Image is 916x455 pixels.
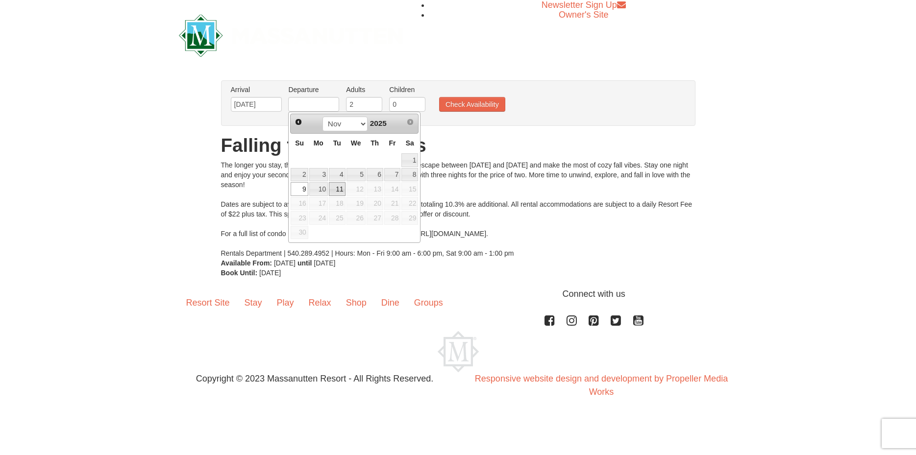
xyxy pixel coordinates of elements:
td: available [401,168,419,182]
a: 10 [309,182,328,196]
span: 27 [367,211,383,225]
a: 11 [329,182,346,196]
span: Next [406,118,414,126]
a: Prev [292,115,305,129]
span: [DATE] [314,259,335,267]
a: Resort Site [179,287,237,318]
td: available [328,211,346,225]
span: [DATE] [274,259,296,267]
span: 22 [401,197,418,211]
span: 24 [309,211,328,225]
td: unAvailable [346,211,366,225]
label: Adults [346,85,382,95]
td: available [346,196,366,211]
span: 21 [384,197,401,211]
p: Copyright © 2023 Massanutten Resort - All Rights Reserved. [172,372,458,385]
a: Massanutten Resort [179,23,403,46]
td: available [290,182,308,196]
td: unAvailable [290,225,308,240]
img: Massanutten Resort Logo [438,331,479,372]
div: The longer you stay, the more nights you get! Book your autumn escape between [DATE] and [DATE] a... [221,160,695,258]
label: Arrival [231,85,282,95]
span: Prev [295,118,302,126]
span: Sunday [295,139,304,147]
span: 26 [347,211,366,225]
span: Thursday [371,139,379,147]
td: available [309,196,328,211]
span: 30 [291,226,308,239]
a: Dine [374,287,407,318]
button: Check Availability [439,97,505,112]
a: 9 [291,182,308,196]
a: Stay [237,287,270,318]
td: available [309,182,328,196]
td: available [328,196,346,211]
a: 3 [309,168,328,182]
a: Relax [301,287,339,318]
span: 15 [401,182,418,196]
span: 12 [347,182,366,196]
td: unAvailable [366,211,384,225]
a: Owner's Site [559,10,608,20]
td: unAvailable [401,211,419,225]
span: 16 [291,197,308,211]
a: 7 [384,168,401,182]
td: available [384,196,401,211]
span: Wednesday [351,139,361,147]
a: 2 [291,168,308,182]
label: Children [389,85,425,95]
td: available [290,168,308,182]
td: available [346,182,366,196]
span: 17 [309,197,328,211]
h1: Falling for More Nights [221,136,695,155]
td: available [384,168,401,182]
p: Connect with us [179,287,738,301]
span: 20 [367,197,383,211]
td: available [401,153,419,168]
a: Shop [339,287,374,318]
span: 14 [384,182,401,196]
span: 18 [329,197,346,211]
td: available [309,168,328,182]
span: 29 [401,211,418,225]
a: 6 [367,168,383,182]
strong: Available From: [221,259,272,267]
a: Responsive website design and development by Propeller Media Works [475,374,728,397]
span: Saturday [406,139,414,147]
span: 2025 [370,119,387,127]
a: 5 [347,168,366,182]
td: available [346,168,366,182]
a: Next [404,115,418,129]
span: Tuesday [333,139,341,147]
td: available [309,211,328,225]
a: 4 [329,168,346,182]
label: Departure [288,85,339,95]
strong: Book Until: [221,269,258,277]
td: available [401,182,419,196]
span: [DATE] [259,269,281,277]
td: available [328,182,346,196]
img: Massanutten Resort Logo [179,14,403,57]
span: 28 [384,211,401,225]
strong: until [297,259,312,267]
span: Monday [314,139,323,147]
a: 8 [401,168,418,182]
td: available [366,168,384,182]
td: available [290,211,308,225]
td: available [401,196,419,211]
span: 13 [367,182,383,196]
span: 23 [291,211,308,225]
td: unAvailable [384,211,401,225]
td: available [328,168,346,182]
td: available [366,196,384,211]
td: available [366,182,384,196]
span: 25 [329,211,346,225]
a: 1 [401,153,418,167]
a: Groups [407,287,450,318]
td: available [290,196,308,211]
td: available [384,182,401,196]
span: 19 [347,197,366,211]
span: Friday [389,139,396,147]
a: Play [270,287,301,318]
